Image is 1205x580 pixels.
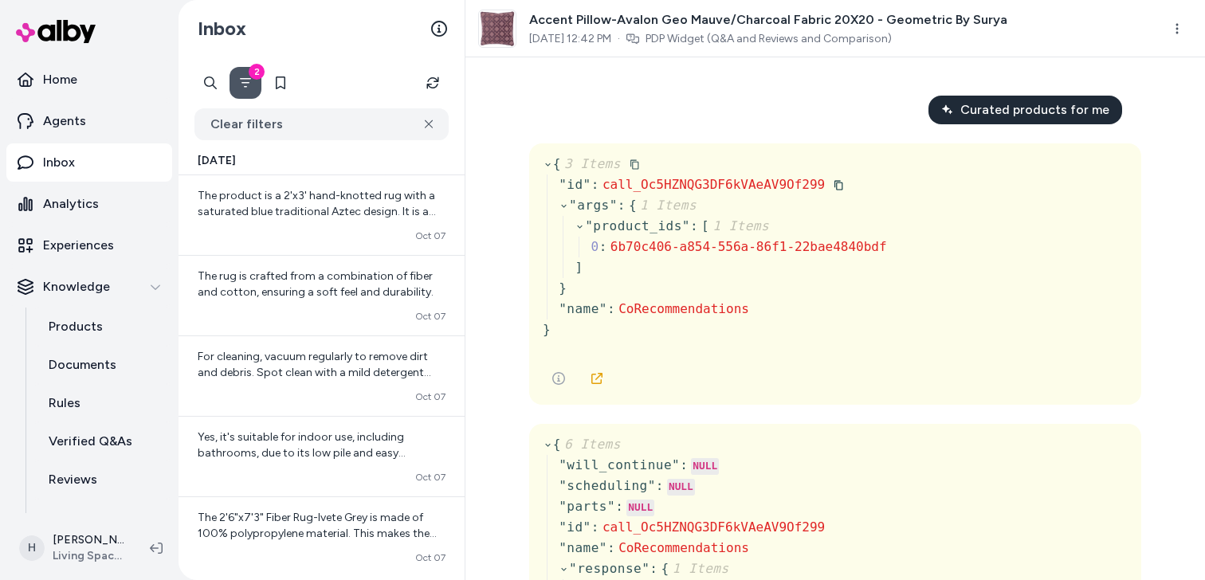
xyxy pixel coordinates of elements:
div: : [680,456,688,475]
div: 2 [249,64,265,80]
p: Knowledge [43,277,110,296]
span: 1 Items [669,561,729,576]
div: : [591,175,599,194]
p: Agents [43,112,86,131]
div: NULL [667,479,695,496]
span: " id " [559,519,591,535]
p: Analytics [43,194,99,214]
a: Verified Q&As [33,422,172,460]
span: · [618,31,620,47]
img: alby Logo [16,20,96,43]
button: See more [543,362,575,394]
button: Clear filters [194,108,449,140]
button: Filter [230,67,261,99]
span: { [629,198,697,213]
span: } [559,280,567,296]
p: [PERSON_NAME] [53,532,124,548]
h2: Inbox [198,17,246,41]
a: Home [6,61,172,99]
span: } [543,322,551,337]
p: Products [49,317,103,336]
div: NULL [626,500,654,517]
button: Refresh [417,67,449,99]
div: : [618,196,626,215]
a: Yes, it's suitable for indoor use, including bathrooms, due to its low pile and easy maintenance.... [179,416,465,496]
a: Products [33,308,172,346]
span: 3 Items [561,156,621,171]
div: : [607,539,615,558]
div: : [615,497,623,516]
a: The product is a 2'x3' hand-knotted rug with a saturated blue traditional Aztec design. It is a l... [179,175,465,255]
span: { [553,437,621,452]
span: 1 Items [637,198,697,213]
span: " will_continue " [559,457,680,472]
span: H [19,535,45,561]
span: Accent Pillow-Avalon Geo Mauve/Charcoal Fabric 20X20 - Geometric By Surya [529,10,1007,29]
span: 6 Items [561,437,621,452]
div: : [607,300,615,319]
span: Oct 07 [415,310,445,323]
a: The rug is crafted from a combination of fiber and cotton, ensuring a soft feel and durability.Oc... [179,255,465,335]
span: " name " [559,540,607,555]
span: 6b70c406-a854-556a-86f1-22bae4840bdf [610,239,887,254]
span: " name " [559,301,607,316]
span: [DATE] 12:42 PM [529,31,611,47]
a: Analytics [6,185,172,223]
span: call_Oc5HZNQG3DF6kVAeAV9Of299 [602,177,825,192]
p: Experiences [43,236,114,255]
span: ] [575,260,583,275]
p: Rules [49,394,80,413]
span: { [553,156,621,171]
a: Experiences [6,226,172,265]
a: Survey Questions [33,499,172,537]
p: Verified Q&As [49,432,132,451]
p: Home [43,70,77,89]
span: { [661,561,728,576]
a: Inbox [6,143,172,182]
img: 100189_0.jpg [479,10,516,47]
span: The product is a 2'x3' hand-knotted rug with a saturated blue traditional Aztec design. It is a l... [198,189,445,410]
span: " response " [569,561,650,576]
div: : [599,237,607,257]
span: " parts " [559,499,615,514]
a: Reviews [33,460,172,499]
p: Documents [49,355,116,374]
span: " scheduling " [559,478,656,493]
span: 0 [591,239,599,254]
span: " id " [559,177,591,192]
span: The rug is crafted from a combination of fiber and cotton, ensuring a soft feel and durability. [198,269,434,299]
div: : [591,518,599,537]
a: Documents [33,346,172,384]
a: PDP Widget (Q&A and Reviews and Comparison) [646,31,892,47]
span: Yes, it's suitable for indoor use, including bathrooms, due to its low pile and easy maintenance. [198,430,406,476]
span: Oct 07 [415,390,445,403]
span: The 2'6"x7'3" Fiber Rug-Ivete Grey is made of 100% polypropylene material. This makes the rug dur... [198,511,437,556]
p: Survey Questions [49,508,154,527]
a: The 2'6"x7'3" Fiber Rug-Ivete Grey is made of 100% polypropylene material. This makes the rug dur... [179,496,465,577]
div: NULL [691,458,719,476]
div: : [690,217,698,236]
span: CoRecommendations [618,301,749,316]
span: call_Oc5HZNQG3DF6kVAeAV9Of299 [602,519,825,535]
span: 1 Items [709,218,769,233]
span: Oct 07 [415,471,445,484]
span: CoRecommendations [618,540,749,555]
span: " args " [569,198,618,213]
button: H[PERSON_NAME]Living Spaces [10,523,137,574]
button: Knowledge [6,268,172,306]
div: : [656,476,664,496]
a: For cleaning, vacuum regularly to remove dirt and debris. Spot clean with a mild detergent and wa... [179,335,465,416]
div: : [650,559,657,578]
span: Curated products for me [960,100,1109,120]
span: " product_ids " [585,218,690,233]
span: Oct 07 [415,551,445,564]
span: Oct 07 [415,229,445,242]
p: Reviews [49,470,97,489]
span: [DATE] [198,153,236,169]
span: Living Spaces [53,548,124,564]
a: Agents [6,102,172,140]
span: [ [701,218,769,233]
p: Inbox [43,153,75,172]
span: For cleaning, vacuum regularly to remove dirt and debris. Spot clean with a mild detergent and wa... [198,350,445,411]
a: Rules [33,384,172,422]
